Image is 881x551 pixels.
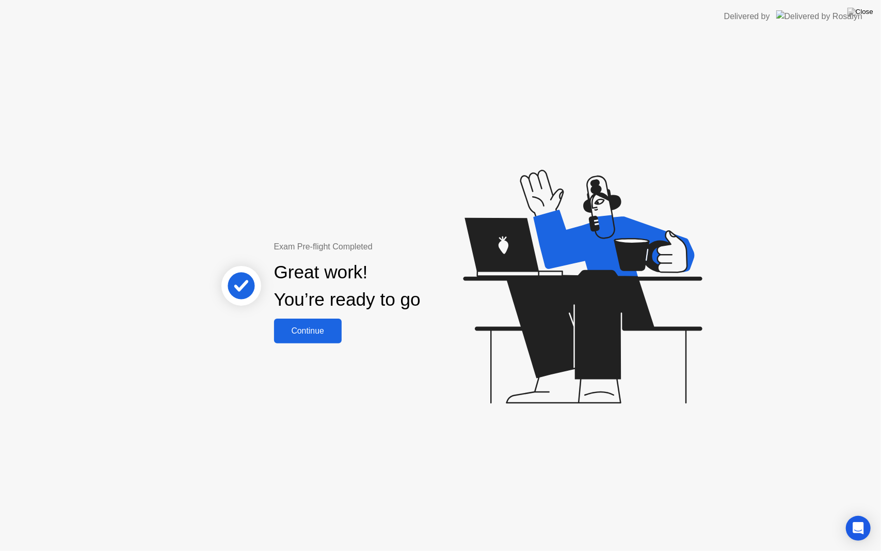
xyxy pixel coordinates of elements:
[277,326,339,336] div: Continue
[846,516,871,541] div: Open Intercom Messenger
[847,8,873,16] img: Close
[724,10,770,23] div: Delivered by
[274,259,421,313] div: Great work! You’re ready to go
[274,241,487,253] div: Exam Pre-flight Completed
[776,10,862,22] img: Delivered by Rosalyn
[274,319,342,343] button: Continue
